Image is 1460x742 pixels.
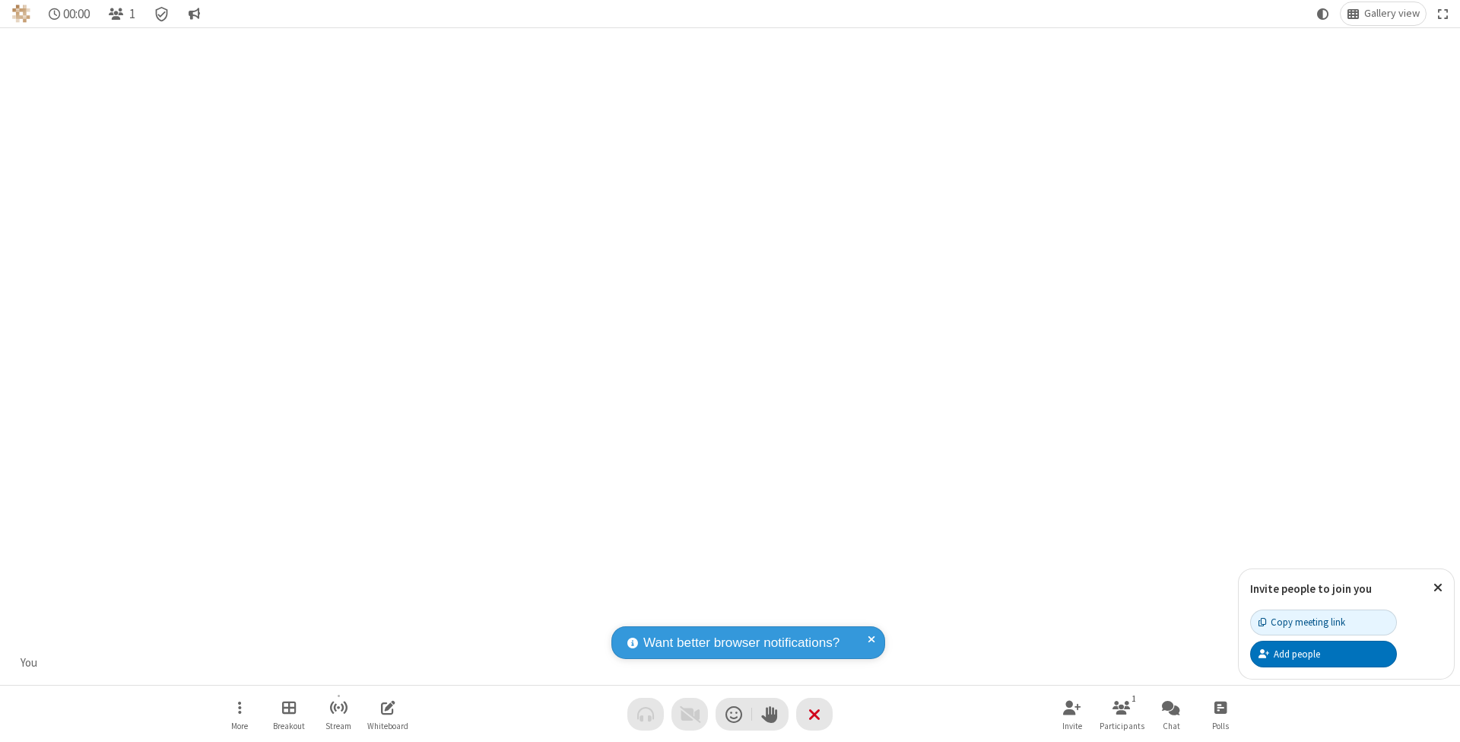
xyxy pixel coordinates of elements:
[266,693,312,736] button: Manage Breakout Rooms
[1364,8,1420,20] span: Gallery view
[1062,721,1082,731] span: Invite
[1128,692,1141,705] div: 1
[129,7,135,21] span: 1
[1422,569,1454,607] button: Close popover
[643,633,839,653] span: Want better browser notifications?
[1099,693,1144,736] button: Open participant list
[1212,721,1229,731] span: Polls
[231,721,248,731] span: More
[102,2,141,25] button: Open participant list
[182,2,206,25] button: Conversation
[365,693,411,736] button: Open shared whiteboard
[1100,721,1144,731] span: Participants
[627,698,664,731] button: Audio problem - check your Internet connection or call by phone
[1250,581,1372,596] label: Invite people to join you
[1250,641,1397,667] button: Add people
[217,693,262,736] button: Open menu
[1163,721,1180,731] span: Chat
[1049,693,1095,736] button: Invite participants (⌘+Shift+I)
[1258,615,1345,629] div: Copy meeting link
[1250,610,1397,635] button: Copy meeting link
[316,693,361,736] button: Start streaming
[148,2,176,25] div: Meeting details Encryption enabled
[1432,2,1455,25] button: Fullscreen
[325,721,351,731] span: Stream
[1341,2,1426,25] button: Change layout
[12,5,30,23] img: QA Selenium DO NOT DELETE OR CHANGE
[43,2,97,25] div: Timer
[63,7,90,21] span: 00:00
[367,721,408,731] span: Whiteboard
[273,721,305,731] span: Breakout
[1198,693,1243,736] button: Open poll
[671,698,708,731] button: Video
[752,698,789,731] button: Raise hand
[1148,693,1194,736] button: Open chat
[716,698,752,731] button: Send a reaction
[796,698,833,731] button: End or leave meeting
[15,654,43,672] div: You
[1311,2,1335,25] button: Using system theme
